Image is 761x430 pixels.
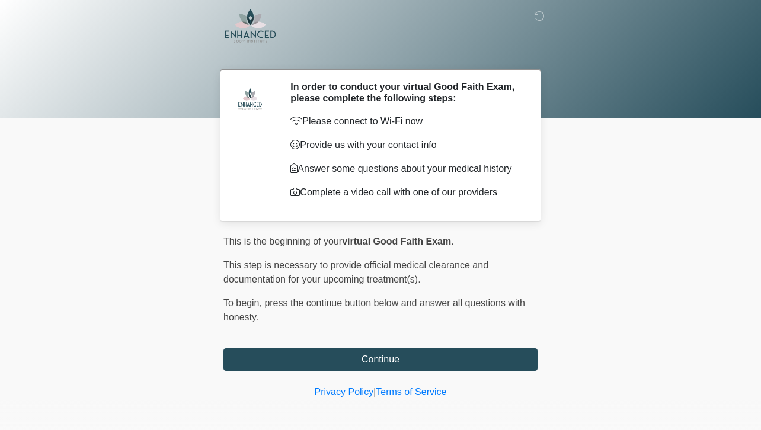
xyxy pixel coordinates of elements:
span: This is the beginning of your [223,236,342,246]
span: press the continue button below and answer all questions with honesty. [223,298,525,322]
span: . [451,236,453,246]
strong: virtual Good Faith Exam [342,236,451,246]
img: Agent Avatar [232,81,268,117]
a: Privacy Policy [315,387,374,397]
a: | [373,387,376,397]
p: Complete a video call with one of our providers [290,185,520,200]
p: Please connect to Wi-Fi now [290,114,520,129]
span: This step is necessary to provide official medical clearance and documentation for your upcoming ... [223,260,488,284]
img: Enhanced Body Institute Logo [212,9,289,43]
button: Continue [223,348,538,371]
h2: In order to conduct your virtual Good Faith Exam, please complete the following steps: [290,81,520,104]
h1: ‎ ‎ [215,43,546,65]
span: To begin, [223,298,264,308]
p: Answer some questions about your medical history [290,162,520,176]
a: Terms of Service [376,387,446,397]
p: Provide us with your contact info [290,138,520,152]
